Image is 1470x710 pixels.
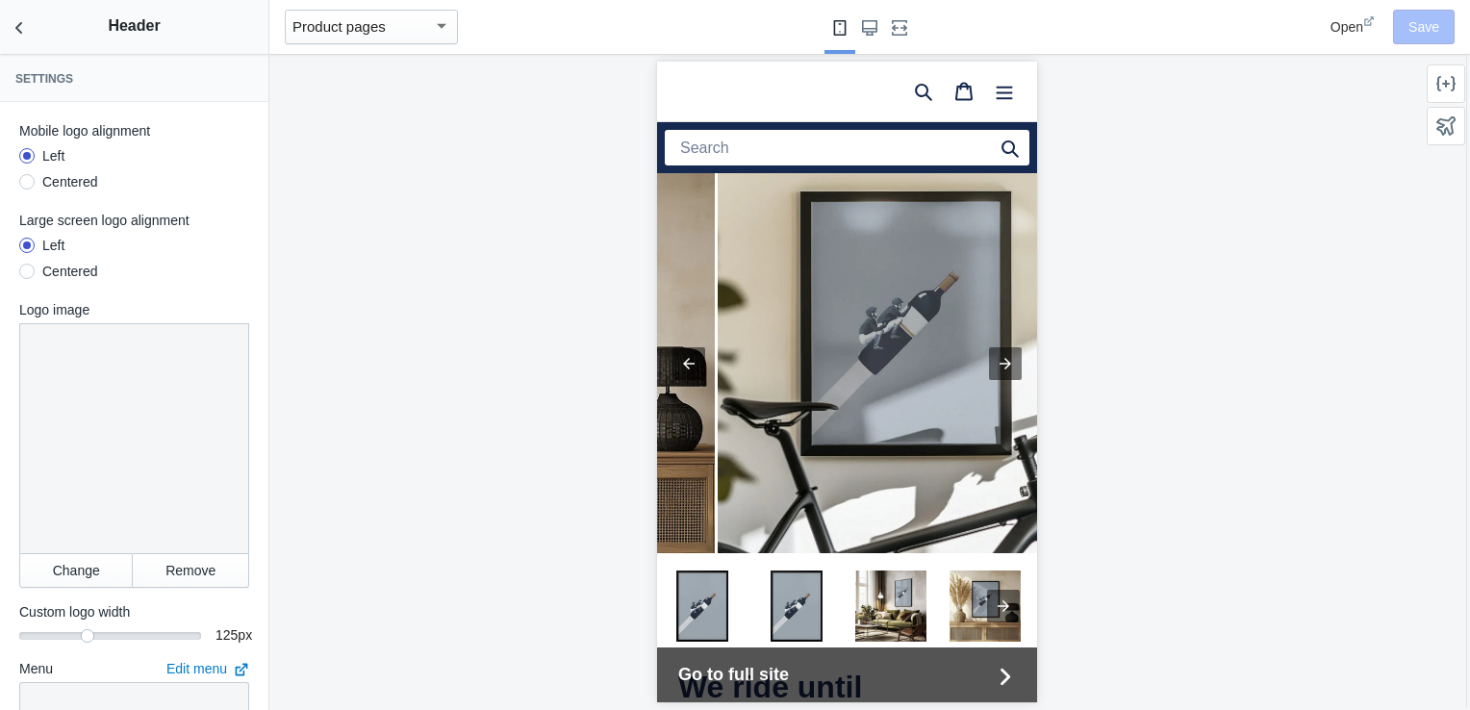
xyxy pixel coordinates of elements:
[327,11,367,49] button: Menu
[215,627,238,643] span: 125
[15,286,48,318] div: Previous item in carousel (4 of 9)
[8,68,372,104] input: Search
[19,300,249,319] label: Logo image
[330,528,363,561] div: Next item in carousel (2 of 9)
[58,112,438,492] img: Product image 5
[19,211,249,230] label: Large screen logo alignment
[133,553,249,588] button: Remove
[190,501,277,588] button: Go to slide 3
[104,509,175,580] img: Product image thumbnail 2
[42,146,64,165] div: Left
[19,121,249,140] label: Mobile logo alignment
[10,509,81,580] img: Product image thumbnail 1
[292,18,386,35] mat-select-trigger: Product pages
[332,286,365,318] div: Next item in carousel (6 of 9)
[19,659,53,678] label: Menu
[42,172,98,191] div: Centered
[198,509,269,580] img: Product image thumbnail 3
[285,501,371,588] button: Go to slide 4
[292,509,364,580] img: Product image thumbnail 4
[21,600,334,626] span: Go to full site
[166,661,249,676] a: Edit menu
[343,68,363,104] a: submit search
[19,602,249,621] label: Custom logo width
[1331,19,1363,35] span: Open
[15,71,253,87] h3: Settings
[42,262,98,281] div: Centered
[19,553,133,588] button: Change
[96,501,183,588] button: Go to slide 2
[42,236,64,255] div: Left
[21,6,190,54] a: image
[238,627,252,643] span: px
[2,501,89,588] button: Go to slide 1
